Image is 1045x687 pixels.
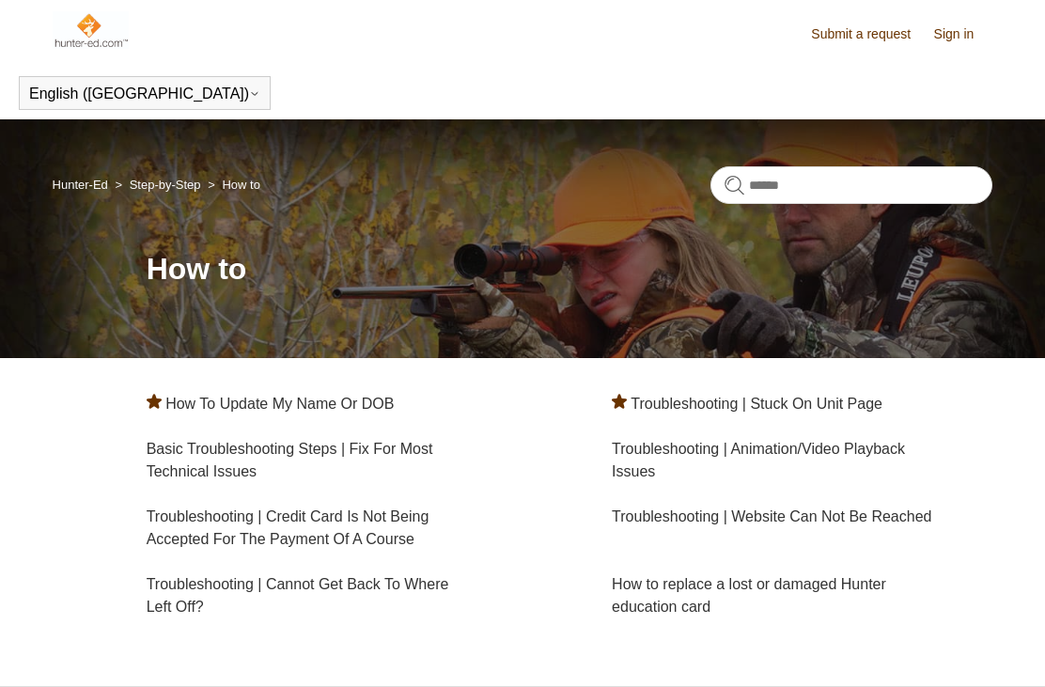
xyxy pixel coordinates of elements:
a: Sign in [934,24,993,44]
li: Step-by-Step [111,178,204,192]
h1: How to [147,246,993,291]
a: Step-by-Step [130,178,201,192]
a: Troubleshooting | Credit Card Is Not Being Accepted For The Payment Of A Course [147,508,429,547]
a: Hunter-Ed [53,178,108,192]
svg: Promoted article [612,394,627,409]
a: Basic Troubleshooting Steps | Fix For Most Technical Issues [147,441,433,479]
button: English ([GEOGRAPHIC_DATA]) [29,86,260,102]
a: How to [222,178,259,192]
img: Hunter-Ed Help Center home page [53,11,129,49]
a: Troubleshooting | Animation/Video Playback Issues [612,441,905,479]
a: How To Update My Name Or DOB [165,396,394,412]
a: Submit a request [811,24,929,44]
a: Troubleshooting | Stuck On Unit Page [631,396,882,412]
input: Search [710,166,992,204]
li: How to [204,178,260,192]
svg: Promoted article [147,394,162,409]
a: Troubleshooting | Cannot Get Back To Where Left Off? [147,576,449,615]
a: Troubleshooting | Website Can Not Be Reached [612,508,931,524]
li: Hunter-Ed [53,178,112,192]
a: How to replace a lost or damaged Hunter education card [612,576,886,615]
